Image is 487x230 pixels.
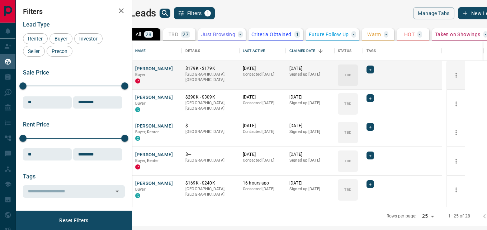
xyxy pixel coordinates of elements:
[289,41,316,61] div: Claimed Date
[451,127,462,138] button: more
[369,181,372,188] span: +
[344,158,351,164] p: TBD
[289,72,331,77] p: Signed up [DATE]
[23,33,48,44] div: Renter
[135,107,140,112] div: condos.ca
[169,32,178,37] p: TBD
[135,123,173,130] button: [PERSON_NAME]
[344,187,351,192] p: TBD
[23,7,125,16] h2: Filters
[185,66,236,72] p: $179K - $179K
[413,7,454,19] button: Manage Tabs
[146,32,152,37] p: 28
[369,66,372,73] span: +
[289,186,331,192] p: Signed up [DATE]
[289,66,331,72] p: [DATE]
[344,101,351,106] p: TBD
[243,158,282,163] p: Contacted [DATE]
[243,129,282,135] p: Contacted [DATE]
[135,94,173,101] button: [PERSON_NAME]
[185,186,236,197] p: [GEOGRAPHIC_DATA], [GEOGRAPHIC_DATA]
[289,180,331,186] p: [DATE]
[185,123,236,129] p: $---
[23,69,49,76] span: Sale Price
[367,152,374,159] div: +
[344,130,351,135] p: TBD
[369,123,372,130] span: +
[451,156,462,167] button: more
[367,123,374,131] div: +
[185,129,236,135] p: [GEOGRAPHIC_DATA]
[135,136,140,141] div: condos.ca
[240,32,241,37] p: -
[23,121,49,128] span: Rent Price
[369,152,372,159] span: +
[25,36,45,42] span: Renter
[386,32,387,37] p: -
[23,173,36,180] span: Tags
[136,32,141,37] p: All
[185,152,236,158] p: $---
[132,41,182,61] div: Name
[55,214,93,226] button: Reset Filters
[404,32,415,37] p: HOT
[135,164,140,169] div: property.ca
[289,129,331,135] p: Signed up [DATE]
[334,41,363,61] div: Status
[344,72,351,78] p: TBD
[239,41,286,61] div: Last Active
[23,210,67,217] span: Opportunity Type
[135,187,146,192] span: Buyer
[451,70,462,81] button: more
[367,41,376,61] div: Tags
[243,186,282,192] p: Contacted [DATE]
[419,211,436,221] div: 25
[201,32,235,37] p: Just Browsing
[183,32,189,37] p: 27
[112,186,122,196] button: Open
[289,123,331,129] p: [DATE]
[369,95,372,102] span: +
[185,158,236,163] p: [GEOGRAPHIC_DATA]
[185,180,236,186] p: $169K - $240K
[185,41,200,61] div: Details
[435,32,481,37] p: Taken on Showings
[174,7,215,19] button: Filters1
[135,193,140,198] div: condos.ca
[185,100,236,111] p: [GEOGRAPHIC_DATA], [GEOGRAPHIC_DATA]
[367,66,374,73] div: +
[243,41,265,61] div: Last Active
[182,41,239,61] div: Details
[367,180,374,188] div: +
[243,72,282,77] p: Contacted [DATE]
[49,48,70,54] span: Precon
[52,36,70,42] span: Buyer
[135,66,173,72] button: [PERSON_NAME]
[135,152,173,158] button: [PERSON_NAME]
[448,213,470,219] p: 1–25 of 28
[289,100,331,106] p: Signed up [DATE]
[135,101,146,106] span: Buyer
[316,46,326,56] button: Sort
[135,72,146,77] span: Buyer
[309,32,349,37] p: Future Follow Up
[367,32,381,37] p: Warm
[243,100,282,106] p: Contacted [DATE]
[296,32,299,37] p: 1
[451,99,462,109] button: more
[47,46,72,57] div: Precon
[243,123,282,129] p: [DATE]
[185,72,236,83] p: [GEOGRAPHIC_DATA], [GEOGRAPHIC_DATA]
[135,41,146,61] div: Name
[185,94,236,100] p: $290K - $309K
[25,48,42,54] span: Seller
[251,32,292,37] p: Criteria Obtained
[419,32,420,37] p: -
[243,94,282,100] p: [DATE]
[338,41,351,61] div: Status
[451,185,462,195] button: more
[353,32,354,37] p: -
[363,41,442,61] div: Tags
[49,33,72,44] div: Buyer
[135,130,159,134] span: Buyer, Renter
